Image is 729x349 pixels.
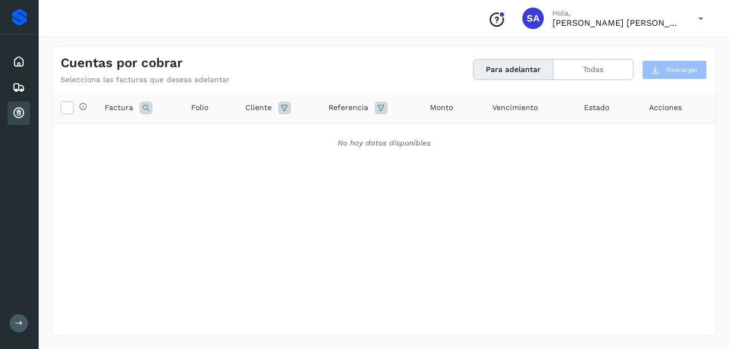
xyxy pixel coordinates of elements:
[329,102,368,113] span: Referencia
[642,60,707,79] button: Descargar
[8,50,30,74] div: Inicio
[552,18,681,28] p: Saul Armando Palacios Martinez
[649,102,682,113] span: Acciones
[105,102,133,113] span: Factura
[553,60,633,79] button: Todas
[430,102,453,113] span: Monto
[8,101,30,125] div: Cuentas por cobrar
[245,102,272,113] span: Cliente
[8,76,30,99] div: Embarques
[584,102,609,113] span: Estado
[191,102,208,113] span: Folio
[492,102,538,113] span: Vencimiento
[666,65,698,75] span: Descargar
[552,9,681,18] p: Hola,
[66,137,702,149] div: No hay datos disponibles
[61,75,230,84] p: Selecciona las facturas que deseas adelantar
[61,55,183,71] h4: Cuentas por cobrar
[473,60,553,79] button: Para adelantar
